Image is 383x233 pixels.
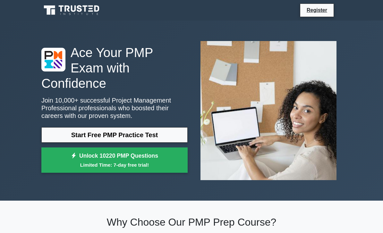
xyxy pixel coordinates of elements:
p: Join 10,000+ successful Project Management Professional professionals who boosted their careers w... [41,96,188,120]
a: Start Free PMP Practice Test [41,127,188,143]
small: Limited Time: 7-day free trial! [49,161,180,169]
a: Unlock 10220 PMP QuestionsLimited Time: 7-day free trial! [41,147,188,173]
a: Register [303,6,331,14]
h2: Why Choose Our PMP Prep Course? [41,216,342,228]
h1: Ace Your PMP Exam with Confidence [41,45,188,91]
